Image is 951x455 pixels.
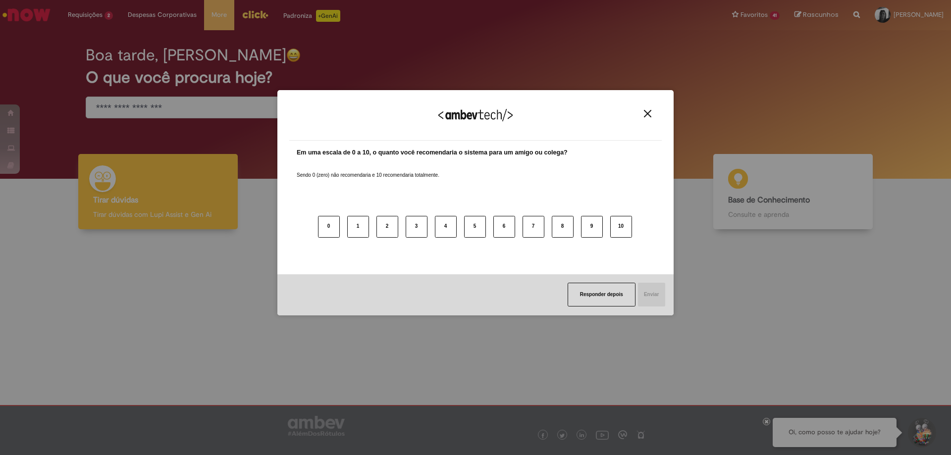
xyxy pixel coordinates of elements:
[493,216,515,238] button: 6
[297,148,568,157] label: Em uma escala de 0 a 10, o quanto você recomendaria o sistema para um amigo ou colega?
[464,216,486,238] button: 5
[297,160,439,179] label: Sendo 0 (zero) não recomendaria e 10 recomendaria totalmente.
[347,216,369,238] button: 1
[318,216,340,238] button: 0
[641,109,654,118] button: Close
[523,216,544,238] button: 7
[581,216,603,238] button: 9
[552,216,574,238] button: 8
[438,109,513,121] img: Logo Ambevtech
[376,216,398,238] button: 2
[644,110,651,117] img: Close
[435,216,457,238] button: 4
[406,216,427,238] button: 3
[610,216,632,238] button: 10
[568,283,635,306] button: Responder depois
